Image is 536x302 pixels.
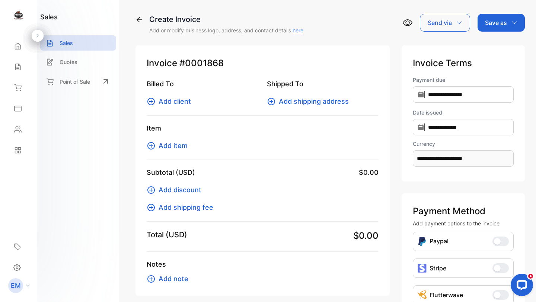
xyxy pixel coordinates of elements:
[159,274,188,284] span: Add note
[413,140,514,148] label: Currency
[413,57,514,70] p: Invoice Terms
[159,141,188,151] span: Add item
[179,57,224,70] span: #0001868
[428,18,452,27] p: Send via
[149,14,303,25] div: Create Invoice
[430,290,463,299] p: Flutterwave
[279,96,349,106] span: Add shipping address
[505,271,536,302] iframe: LiveChat chat widget
[147,185,206,195] button: Add discount
[40,12,58,22] h1: sales
[159,202,213,212] span: Add shipping fee
[359,167,379,177] span: $0.00
[418,264,427,273] img: icon
[147,141,192,151] button: Add item
[60,78,90,86] p: Point of Sale
[147,274,193,284] button: Add note
[147,96,195,106] button: Add client
[147,229,187,240] p: Total (USD)
[267,79,378,89] p: Shipped To
[13,10,24,21] img: logo
[40,35,116,51] a: Sales
[413,109,514,116] label: Date issued
[413,76,514,84] label: Payment due
[418,237,427,246] img: Icon
[430,237,449,246] p: Paypal
[293,27,303,33] a: here
[430,264,446,273] p: Stripe
[159,185,201,195] span: Add discount
[149,26,303,34] p: Add or modify business logo, address, and contact details
[40,54,116,70] a: Quotes
[60,39,73,47] p: Sales
[485,18,507,27] p: Save as
[413,205,514,218] p: Payment Method
[478,14,525,32] button: Save as
[147,167,195,177] p: Subtotal (USD)
[420,14,470,32] button: Send via
[413,219,514,227] p: Add payment options to the invoice
[353,229,379,242] span: $0.00
[147,259,379,269] p: Notes
[60,58,77,66] p: Quotes
[147,202,218,212] button: Add shipping fee
[40,73,116,90] a: Point of Sale
[418,290,427,299] img: Icon
[267,96,353,106] button: Add shipping address
[159,96,191,106] span: Add client
[147,57,379,70] p: Invoice
[147,79,258,89] p: Billed To
[11,281,21,290] p: EM
[147,123,379,133] p: Item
